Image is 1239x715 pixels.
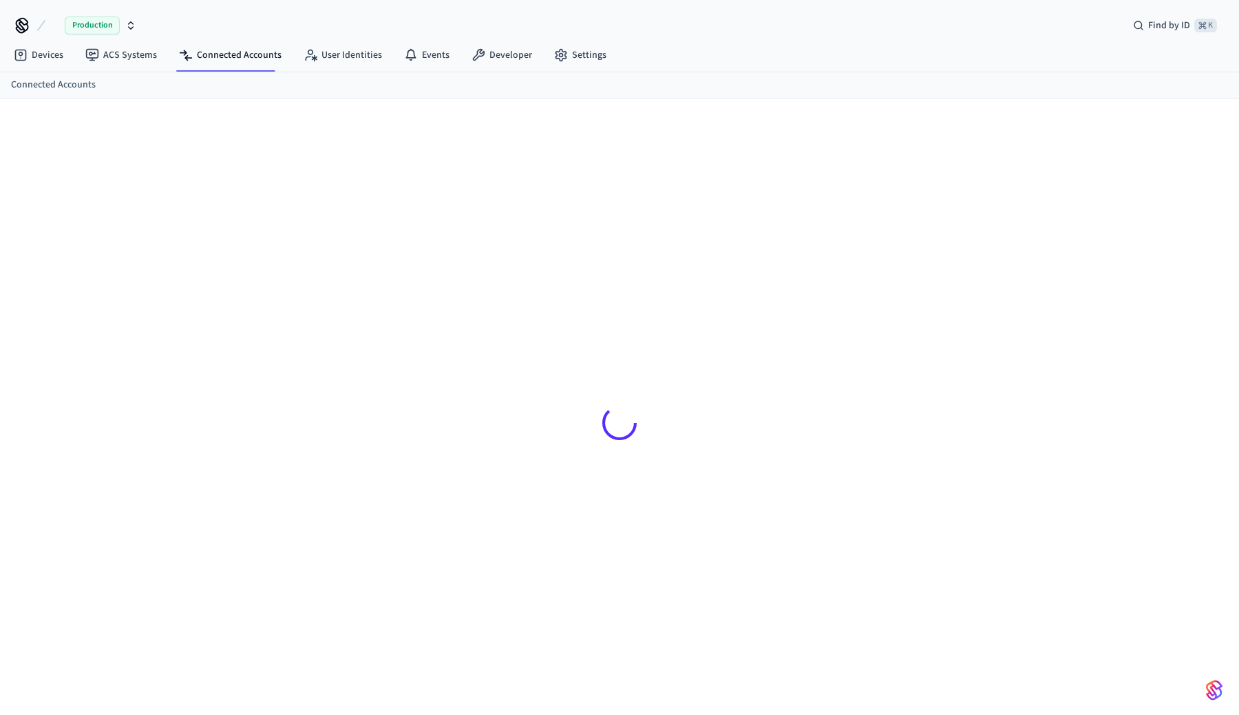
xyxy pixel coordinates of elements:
[3,43,74,68] a: Devices
[460,43,543,68] a: Developer
[393,43,460,68] a: Events
[1194,19,1217,32] span: ⌘ K
[11,78,96,92] a: Connected Accounts
[1148,19,1190,32] span: Find by ID
[168,43,293,68] a: Connected Accounts
[293,43,393,68] a: User Identities
[74,43,168,68] a: ACS Systems
[65,17,120,34] span: Production
[1122,13,1228,38] div: Find by ID⌘ K
[1206,679,1222,701] img: SeamLogoGradient.69752ec5.svg
[543,43,617,68] a: Settings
